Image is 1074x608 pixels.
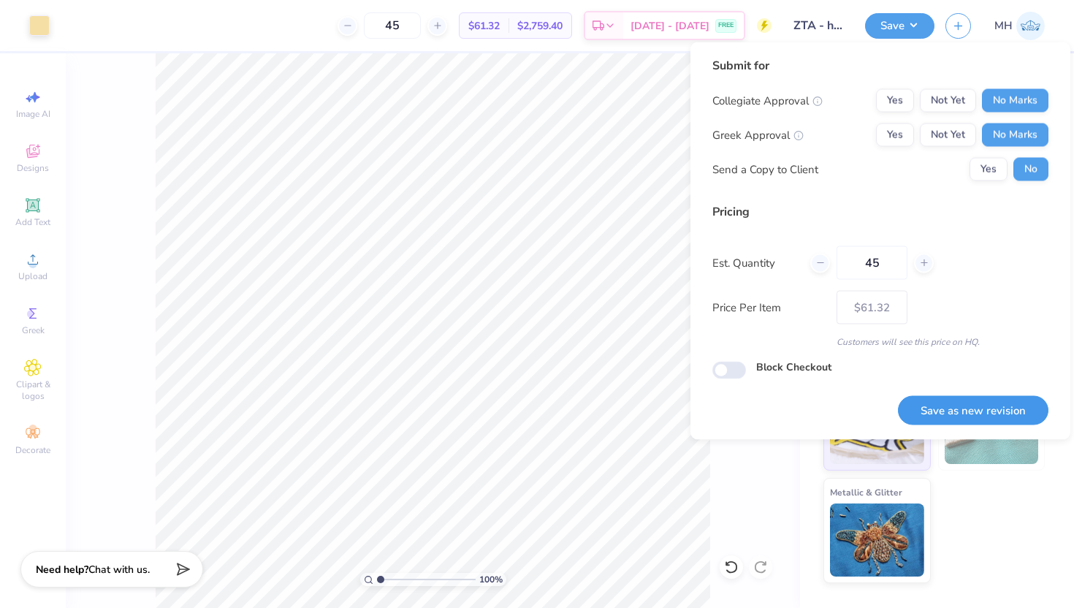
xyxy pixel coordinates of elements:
span: 100 % [479,573,503,586]
button: Save as new revision [898,395,1048,425]
label: Block Checkout [756,360,831,375]
span: Chat with us. [88,563,150,577]
strong: Need help? [36,563,88,577]
div: Send a Copy to Client [712,161,818,178]
div: Submit for [712,57,1048,75]
div: Customers will see this price on HQ. [712,335,1048,349]
span: Clipart & logos [7,379,58,402]
span: FREE [718,20,734,31]
button: No [1013,158,1048,181]
div: Pricing [712,203,1048,221]
span: Image AI [16,108,50,120]
span: Add Text [15,216,50,228]
button: Yes [876,123,914,147]
span: Greek [22,324,45,336]
button: No Marks [982,89,1048,113]
span: Upload [18,270,47,282]
img: Metallic & Glitter [830,503,924,577]
label: Est. Quantity [712,254,799,271]
span: Designs [17,162,49,174]
button: Not Yet [920,89,976,113]
button: Save [865,13,934,39]
input: – – [837,246,907,280]
button: No Marks [982,123,1048,147]
label: Price Per Item [712,299,826,316]
span: $2,759.40 [517,18,563,34]
span: [DATE] - [DATE] [631,18,709,34]
button: Yes [970,158,1008,181]
span: MH [994,18,1013,34]
img: Mitra Hegde [1016,12,1045,40]
a: MH [994,12,1045,40]
span: Metallic & Glitter [830,484,902,500]
button: Not Yet [920,123,976,147]
span: $61.32 [468,18,500,34]
input: Untitled Design [782,11,854,40]
div: Collegiate Approval [712,92,823,109]
input: – – [364,12,421,39]
span: Decorate [15,444,50,456]
div: Greek Approval [712,126,804,143]
button: Yes [876,89,914,113]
